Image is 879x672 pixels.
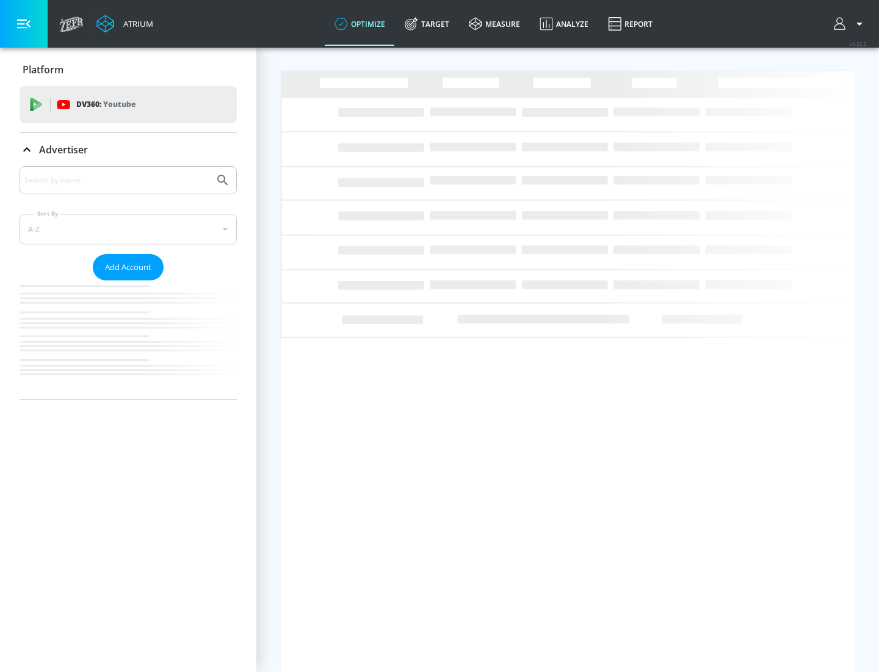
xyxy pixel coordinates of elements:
[96,15,153,33] a: Atrium
[23,63,63,76] p: Platform
[850,40,867,47] span: v 4.22.2
[20,166,237,399] div: Advertiser
[103,98,136,111] p: Youtube
[598,2,662,46] a: Report
[76,98,136,111] p: DV360:
[93,254,164,280] button: Add Account
[325,2,395,46] a: optimize
[118,18,153,29] div: Atrium
[35,210,61,217] label: Sort By
[20,280,237,399] nav: list of Advertiser
[24,172,209,188] input: Search by name
[20,133,237,167] div: Advertiser
[395,2,459,46] a: Target
[39,143,88,156] p: Advertiser
[105,260,151,274] span: Add Account
[530,2,598,46] a: Analyze
[20,86,237,123] div: DV360: Youtube
[20,214,237,244] div: A-Z
[459,2,530,46] a: measure
[20,53,237,87] div: Platform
